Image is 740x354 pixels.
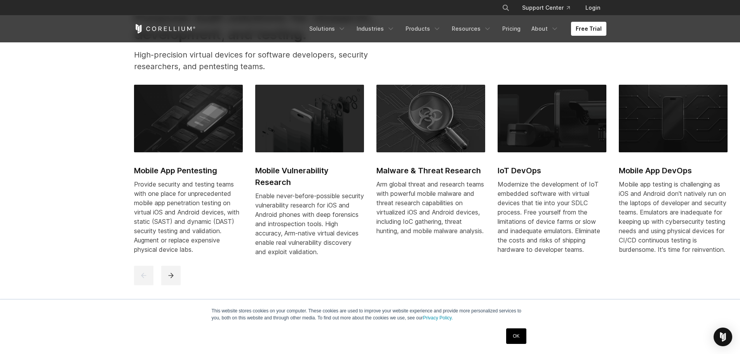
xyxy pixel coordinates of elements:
[212,307,529,321] p: This website stores cookies on your computer. These cookies are used to improve your website expe...
[619,180,728,254] div: Mobile app testing is challenging as iOS and Android don't natively run on the laptops of develop...
[376,85,485,245] a: Malware & Threat Research Malware & Threat Research Arm global threat and research teams with pow...
[305,22,606,36] div: Navigation Menu
[498,85,606,152] img: IoT DevOps
[493,1,606,15] div: Navigation Menu
[376,165,485,176] h2: Malware & Threat Research
[498,165,606,176] h2: IoT DevOps
[305,22,350,36] a: Solutions
[134,24,196,33] a: Corellium Home
[619,85,728,152] img: Mobile App DevOps
[527,22,563,36] a: About
[134,180,243,254] div: Provide security and testing teams with one place for unprecedented mobile app penetration testin...
[498,85,606,263] a: IoT DevOps IoT DevOps Modernize the development of IoT embedded software with virtual devices tha...
[134,49,399,72] p: High-precision virtual devices for software developers, security researchers, and pentesting teams.
[571,22,606,36] a: Free Trial
[579,1,606,15] a: Login
[506,328,526,344] a: OK
[447,22,496,36] a: Resources
[134,85,243,263] a: Mobile App Pentesting Mobile App Pentesting Provide security and testing teams with one place for...
[352,22,399,36] a: Industries
[255,85,364,266] a: Mobile Vulnerability Research Mobile Vulnerability Research Enable never-before-possible security...
[134,266,153,285] button: previous
[498,22,525,36] a: Pricing
[499,1,513,15] button: Search
[255,191,364,256] div: Enable never-before-possible security vulnerability research for iOS and Android phones with deep...
[161,266,181,285] button: next
[376,180,485,235] div: Arm global threat and research teams with powerful mobile malware and threat research capabilitie...
[255,165,364,188] h2: Mobile Vulnerability Research
[423,315,453,321] a: Privacy Policy.
[134,85,243,152] img: Mobile App Pentesting
[401,22,446,36] a: Products
[498,180,606,254] div: Modernize the development of IoT embedded software with virtual devices that tie into your SDLC p...
[516,1,576,15] a: Support Center
[714,328,732,346] div: Open Intercom Messenger
[376,85,485,152] img: Malware & Threat Research
[619,165,728,176] h2: Mobile App DevOps
[134,165,243,176] h2: Mobile App Pentesting
[255,85,364,152] img: Mobile Vulnerability Research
